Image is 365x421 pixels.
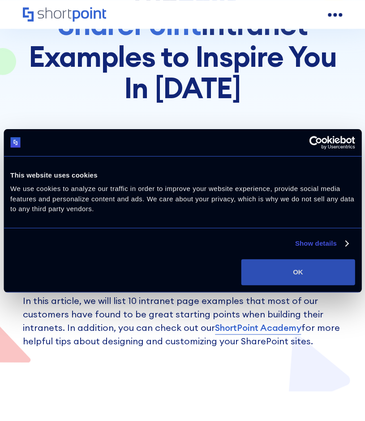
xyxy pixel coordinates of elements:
a: open menu [328,8,342,22]
a: Show details [295,238,348,249]
a: Usercentrics Cookiebot - opens in a new window [276,136,355,149]
span: We use cookies to analyze our traffic in order to improve your website experience, provide social... [10,185,354,213]
a: Home [23,7,106,22]
img: logo [10,137,21,148]
button: OK [241,259,355,285]
iframe: Chat Widget [320,378,365,421]
div: This website uses cookies [10,170,355,181]
a: ShortPoint Academy [215,321,301,334]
